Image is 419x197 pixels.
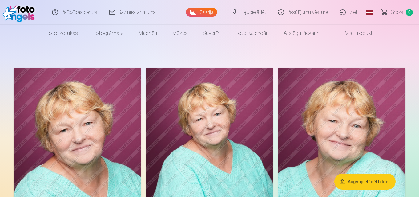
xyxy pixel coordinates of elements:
[2,2,38,22] img: /fa1
[228,25,276,42] a: Foto kalendāri
[164,25,195,42] a: Krūzes
[195,25,228,42] a: Suvenīri
[334,174,396,190] button: Augšupielādēt bildes
[131,25,164,42] a: Magnēti
[85,25,131,42] a: Fotogrāmata
[328,25,381,42] a: Visi produkti
[186,8,217,17] a: Galerija
[391,9,403,16] span: Grozs
[406,9,413,16] span: 0
[276,25,328,42] a: Atslēgu piekariņi
[38,25,85,42] a: Foto izdrukas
